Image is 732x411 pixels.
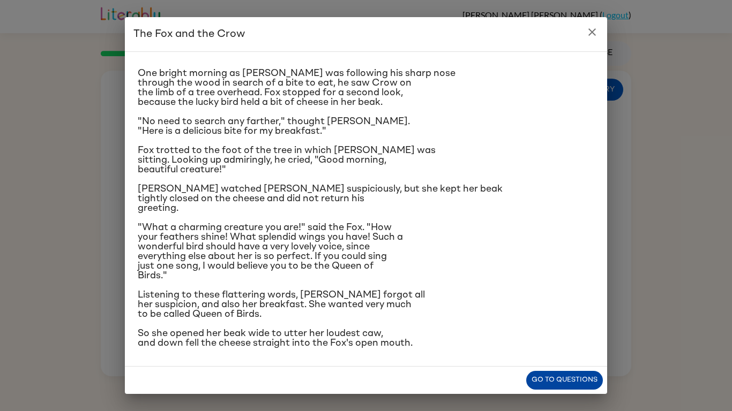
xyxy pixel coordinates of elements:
button: close [581,21,603,43]
h2: The Fox and the Crow [125,17,607,51]
span: Listening to these flattering words, [PERSON_NAME] forgot all her suspicion, and also her breakfa... [138,290,425,319]
span: "No need to search any farther," thought [PERSON_NAME]. "Here is a delicious bite for my breakfast." [138,117,410,136]
span: One bright morning as [PERSON_NAME] was following his sharp nose through the wood in search of a ... [138,68,455,107]
span: [PERSON_NAME] watched [PERSON_NAME] suspiciously, but she kept her beak tightly closed on the che... [138,184,503,213]
span: "What a charming creature you are!" said the Fox. "How your feathers shine! What splendid wings y... [138,223,403,280]
span: Fox trotted to the foot of the tree in which [PERSON_NAME] was sitting. Looking up admiringly, he... [138,146,436,174]
span: So she opened her beak wide to utter her loudest caw, and down fell the cheese straight into the ... [138,329,413,348]
button: Go to questions [526,371,603,390]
